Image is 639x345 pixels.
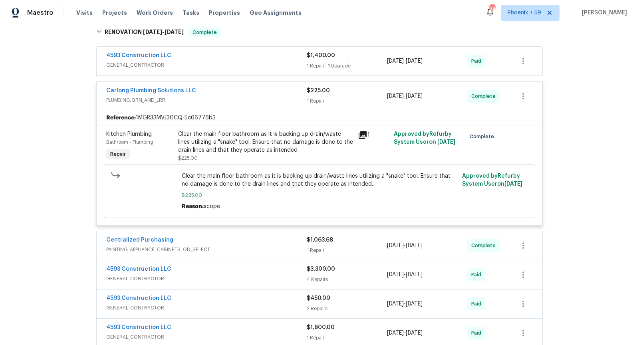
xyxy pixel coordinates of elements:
b: Reference: [106,114,136,122]
span: Visits [76,9,93,17]
span: Repair [107,150,129,158]
div: 1 Repair [307,246,387,254]
span: [DATE] [406,330,423,336]
span: Complete [189,28,220,36]
span: Bathroom - Plumbing [106,140,153,145]
span: [DATE] [504,181,522,187]
span: Approved by Refurby System User on [394,131,455,145]
span: - [387,271,423,279]
span: [PERSON_NAME] [579,9,627,17]
span: Clear the main floor bathroom as it is backing up drain/waste lines utilizing a "snake" tool. Ens... [182,172,458,188]
span: - [143,29,184,35]
div: 649 [489,5,495,13]
span: [DATE] [406,243,423,248]
span: Complete [470,133,497,141]
span: [DATE] [437,139,455,145]
div: 1 Repair [307,97,387,105]
span: Complete [471,92,499,100]
div: RENOVATION [DATE]-[DATE]Complete [94,20,545,45]
span: Projects [102,9,127,17]
span: [DATE] [387,243,404,248]
div: 1 Repair | 1 Upgrade [307,62,387,70]
span: [DATE] [406,301,423,307]
span: - [387,329,423,337]
span: GENERAL_CONTRACTOR [106,61,307,69]
span: Tasks [183,10,199,16]
span: [DATE] [387,301,404,307]
span: [DATE] [387,58,404,64]
span: [DATE] [143,29,162,35]
div: 1 [358,130,389,140]
span: PLUMBING, BRN_AND_LRR [106,96,307,104]
span: - [387,57,423,65]
span: - [387,242,423,250]
span: [DATE] [406,93,423,99]
div: 1 Repair [307,334,387,342]
a: Centralized Purchasing [106,237,173,243]
a: 4593 Construction LLC [106,266,171,272]
span: scope [204,204,220,209]
span: [DATE] [406,272,423,278]
span: PAINTING, APPLIANCE, CABINETS, OD_SELECT [106,246,307,254]
span: Phoenix + 59 [508,9,541,17]
span: Paid [471,329,484,337]
div: 2 Repairs [307,305,387,313]
div: Clear the main floor bathroom as it is backing up drain/waste lines utilizing a "snake" tool. Ens... [178,130,353,154]
span: Work Orders [137,9,173,17]
span: Paid [471,300,484,308]
span: $450.00 [307,295,330,301]
span: Properties [209,9,240,17]
span: GENERAL_CONTRACTOR [106,304,307,312]
span: GENERAL_CONTRACTOR [106,275,307,283]
span: Paid [471,271,484,279]
a: 4593 Construction LLC [106,53,171,58]
span: [DATE] [387,272,404,278]
span: [DATE] [387,330,404,336]
span: $3,300.00 [307,266,335,272]
span: [DATE] [387,93,404,99]
span: Kitchen Plumbing [106,131,152,137]
span: Maestro [27,9,54,17]
span: Geo Assignments [250,9,302,17]
span: Paid [471,57,484,65]
span: [DATE] [165,29,184,35]
span: $225.00 [178,156,198,161]
a: Carlong Plumbing Solutions LLC [106,88,196,93]
span: Reason: [182,204,204,209]
span: - [387,300,423,308]
span: $225.00 [182,191,458,199]
span: $225.00 [307,88,330,93]
span: GENERAL_CONTRACTOR [106,333,307,341]
div: 4 Repairs [307,276,387,284]
span: Complete [471,242,499,250]
span: $1,800.00 [307,325,335,330]
h6: RENOVATION [105,28,184,37]
span: [DATE] [406,58,423,64]
a: 4593 Construction LLC [106,325,171,330]
span: $1,400.00 [307,53,335,58]
span: $1,063.68 [307,237,333,243]
span: - [387,92,423,100]
span: Approved by Refurby System User on [462,173,522,187]
div: 1MGR33MVJ30CQ-5c66776b3 [97,111,542,125]
a: 4593 Construction LLC [106,295,171,301]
